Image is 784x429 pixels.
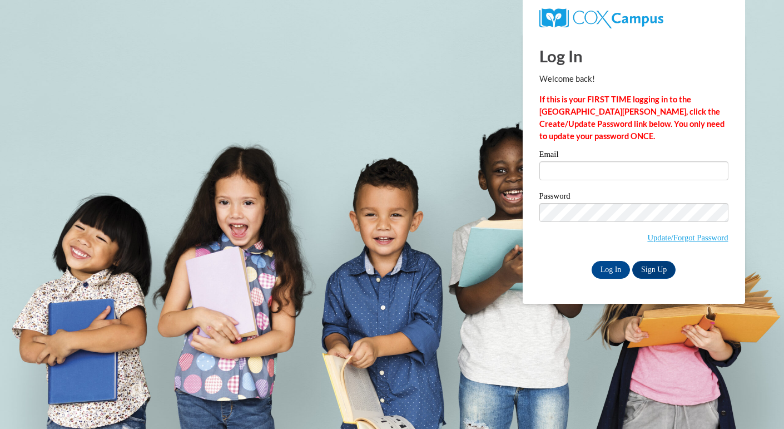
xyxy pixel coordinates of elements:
[539,150,728,161] label: Email
[539,8,663,28] img: COX Campus
[539,45,728,67] h1: Log In
[632,261,676,279] a: Sign Up
[539,95,725,141] strong: If this is your FIRST TIME logging in to the [GEOGRAPHIC_DATA][PERSON_NAME], click the Create/Upd...
[539,73,728,85] p: Welcome back!
[592,261,631,279] input: Log In
[539,192,728,203] label: Password
[647,233,728,242] a: Update/Forgot Password
[539,13,663,22] a: COX Campus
